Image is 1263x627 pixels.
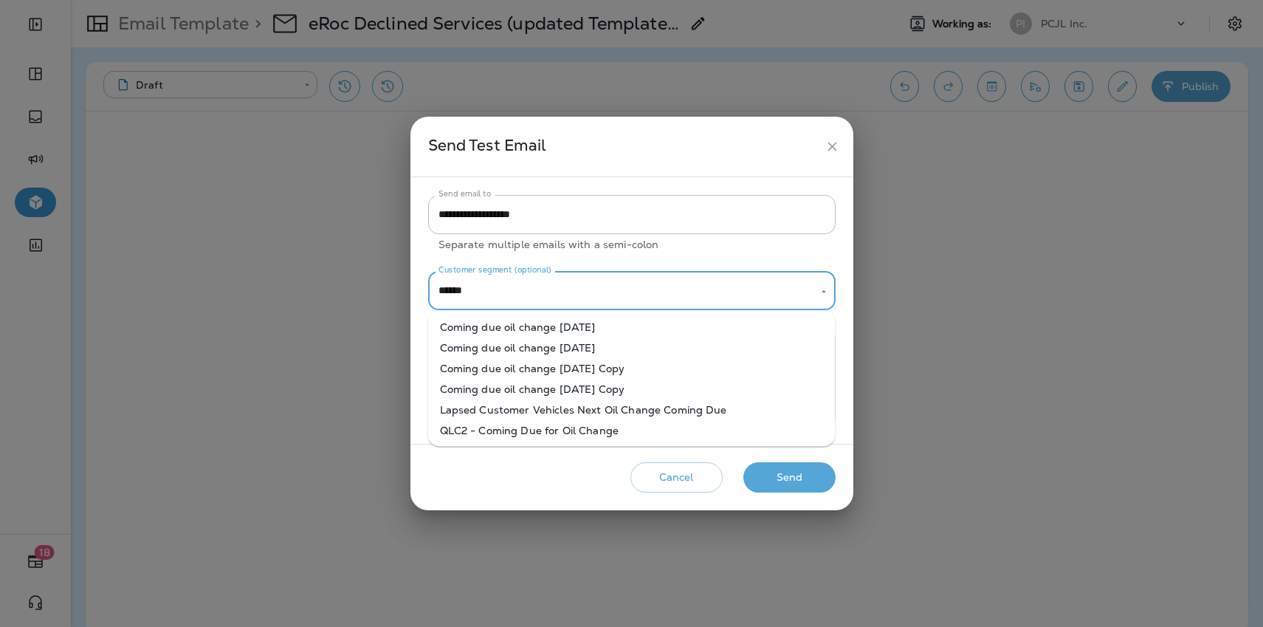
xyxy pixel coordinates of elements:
li: Coming due oil change [DATE] [428,338,836,358]
button: Cancel [630,462,723,493]
li: QLC2 - Coming Due for Oil Change [428,420,836,441]
div: Send Test Email [428,133,819,160]
label: Send email to [438,188,491,199]
li: Coming due oil change [DATE] [428,317,836,338]
li: Lapsed Customer Vehicles Next Oil Change Coming Due [428,400,836,420]
label: Customer segment (optional) [438,264,551,275]
li: Coming due oil change [DATE] Copy [428,358,836,379]
li: Coming due oil change [DATE] Copy [428,379,836,400]
p: Separate multiple emails with a semi-colon [438,236,825,253]
button: Send [743,462,836,493]
button: close [819,133,846,160]
button: Close [817,285,830,298]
